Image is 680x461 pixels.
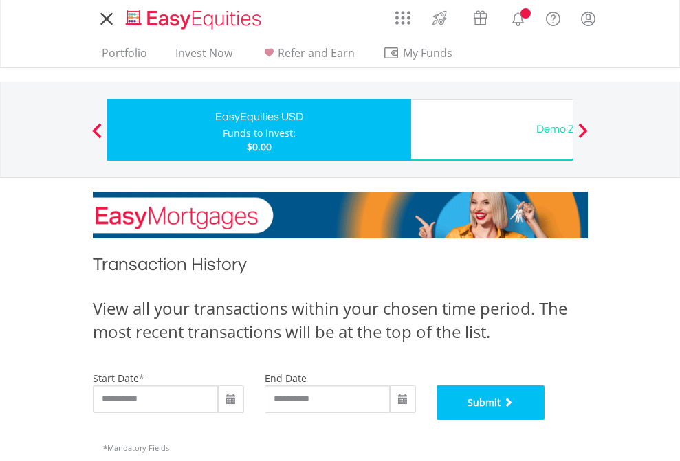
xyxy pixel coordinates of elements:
button: Next [569,130,597,144]
div: View all your transactions within your chosen time period. The most recent transactions will be a... [93,297,588,344]
a: Vouchers [460,3,501,29]
a: AppsGrid [386,3,419,25]
h1: Transaction History [93,252,588,283]
span: Refer and Earn [278,45,355,60]
a: My Profile [571,3,606,34]
a: Refer and Earn [255,46,360,67]
button: Previous [83,130,111,144]
img: EasyEquities_Logo.png [123,8,267,31]
span: My Funds [383,44,473,62]
img: grid-menu-icon.svg [395,10,410,25]
a: Notifications [501,3,536,31]
div: EasyEquities USD [116,107,403,126]
label: start date [93,372,139,385]
a: Home page [120,3,267,31]
span: $0.00 [247,140,272,153]
span: Mandatory Fields [103,442,169,453]
button: Submit [437,385,545,420]
img: EasyMortage Promotion Banner [93,192,588,238]
a: Invest Now [170,46,238,67]
a: FAQ's and Support [536,3,571,31]
img: thrive-v2.svg [428,7,451,29]
a: Portfolio [96,46,153,67]
img: vouchers-v2.svg [469,7,492,29]
label: end date [265,372,307,385]
div: Funds to invest: [223,126,296,140]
